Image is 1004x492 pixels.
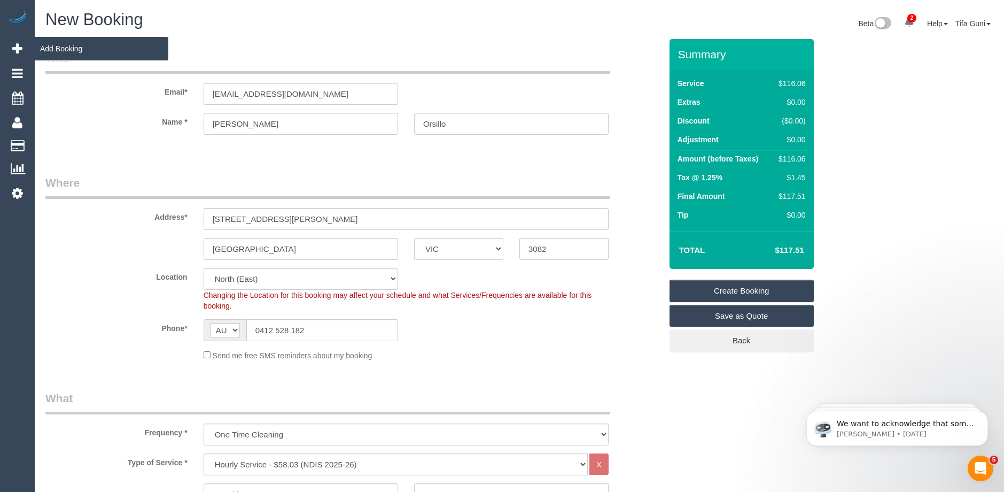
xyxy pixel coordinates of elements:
input: Suburb* [204,238,398,260]
input: Post Code* [519,238,609,260]
strong: Total [679,245,705,255]
span: New Booking [45,10,143,29]
a: Help [927,19,948,28]
input: Phone* [246,319,398,341]
label: Tax @ 1.25% [678,172,722,183]
label: Adjustment [678,134,719,145]
span: Changing the Location for this booking may affect your schedule and what Services/Frequencies are... [204,291,592,310]
label: Extras [678,97,701,107]
img: New interface [874,17,891,31]
h4: $117.51 [743,246,804,255]
label: Amount (before Taxes) [678,153,758,164]
label: Service [678,78,704,89]
label: Final Amount [678,191,725,202]
span: Add Booking [35,36,168,61]
div: $116.06 [774,153,805,164]
iframe: Intercom notifications message [790,388,1004,463]
label: Address* [37,208,196,222]
input: Last Name* [414,113,609,135]
input: First Name* [204,113,398,135]
img: Automaid Logo [6,11,28,26]
a: Beta [858,19,891,28]
input: Email* [204,83,398,105]
a: 2 [899,11,920,34]
a: Create Booking [670,280,814,302]
div: $116.06 [774,78,805,89]
label: Discount [678,116,710,126]
legend: What [45,390,610,414]
span: We want to acknowledge that some users may be experiencing lag or slower performance in our softw... [46,31,184,178]
div: $0.00 [774,134,805,145]
a: Back [670,329,814,352]
span: 2 [907,14,916,22]
a: Tifa Guni [955,19,991,28]
label: Tip [678,210,689,220]
p: Message from Ellie, sent 1w ago [46,41,184,51]
iframe: Intercom live chat [968,456,993,481]
label: Email* [37,83,196,97]
label: Location [37,268,196,282]
a: Save as Quote [670,305,814,327]
label: Frequency * [37,424,196,438]
div: $1.45 [774,172,805,183]
label: Phone* [37,319,196,334]
label: Name * [37,113,196,127]
div: $0.00 [774,97,805,107]
legend: Who [45,50,610,74]
legend: Where [45,175,610,199]
h3: Summary [678,48,808,60]
div: ($0.00) [774,116,805,126]
label: Type of Service * [37,453,196,468]
span: Send me free SMS reminders about my booking [213,351,372,360]
span: 5 [990,456,998,464]
div: $117.51 [774,191,805,202]
div: $0.00 [774,210,805,220]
